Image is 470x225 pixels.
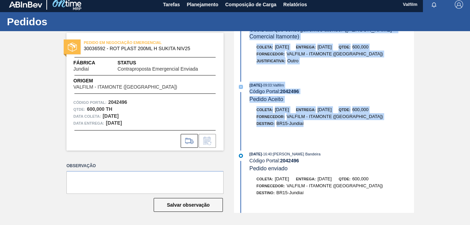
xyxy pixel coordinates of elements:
div: Ir para Composição de Carga [181,134,198,148]
span: Relatórios [283,0,307,9]
span: Destino: [256,191,275,195]
span: Origem [73,77,197,84]
span: Contraproposta Emergencial Enviada [117,66,198,72]
span: Pedido Aceito [250,96,283,102]
span: Coleta: [256,177,273,181]
span: VALFILM - ITAMONTE ([GEOGRAPHIC_DATA]) [73,84,177,90]
span: Qtde: [338,45,350,49]
img: atual [239,154,243,158]
span: [DATE] [250,152,262,156]
span: - 09:03 [262,83,272,87]
span: BR15-Jundiaí [277,190,304,195]
span: VALFILM - ITAMONTE ([GEOGRAPHIC_DATA]) [287,114,383,119]
span: Destino: [256,121,275,126]
span: PEDIDO EM NEGOCIAÇÃO EMERGENCIAL [84,39,181,46]
span: Jundiaí [73,66,89,72]
div: Informar alteração no pedido [199,134,216,148]
span: Fábrica [73,59,111,66]
span: : [PERSON_NAME] Bandeira [272,152,320,156]
span: 600,000 [352,107,369,112]
span: [DATE] [317,107,332,112]
span: Qtde: [338,177,350,181]
button: Salvar observação [154,198,223,212]
span: Data coleta: [73,113,101,120]
strong: 2042496 [280,89,299,94]
span: Entrega: [296,45,316,49]
span: Data entrega: [73,120,104,127]
span: [DATE] [317,176,332,181]
div: Código Portal: [250,89,414,94]
span: [DATE] [250,83,262,87]
strong: 2042496 [108,99,127,105]
span: 600,000 [352,44,369,49]
span: 30036592 - ROT PLAST 200ML H SUKITA NIV25 [84,46,209,51]
span: Planejamento [187,0,218,9]
span: : Valfilm [272,83,284,87]
span: - 16:40 [262,152,272,156]
span: Fornecedor: [256,184,285,188]
img: atual [239,85,243,89]
span: Código Portal: [73,99,107,106]
div: Código Portal: [250,158,414,163]
span: Status [117,59,217,66]
h1: Pedidos [7,18,130,26]
span: Entrega: [296,177,316,181]
span: Qtde: [338,108,350,112]
span: Composição de Carga [225,0,277,9]
span: Qtde : [73,106,85,113]
span: 600,000 [352,176,369,181]
span: [DATE] [275,107,289,112]
strong: [DATE] [103,113,119,119]
span: Tarefas [163,0,180,9]
span: Justificativa: [256,59,286,63]
span: Entrega: [296,108,316,112]
span: VALFILM - ITAMONTE ([GEOGRAPHIC_DATA]) [287,183,383,188]
strong: 2042496 [280,158,299,163]
span: [DATE] [275,44,289,49]
span: [DATE] [275,176,289,181]
span: [DATE] [317,44,332,49]
img: status [68,43,77,52]
span: Fornecedor: [256,115,285,119]
strong: [DATE] [106,120,122,126]
img: TNhmsLtSVTkK8tSr43FrP2fwEKptu5GPRR3wAAAABJRU5ErkJggg== [9,1,42,8]
span: Outro [287,58,299,63]
span: VALFILM - ITAMONTE ([GEOGRAPHIC_DATA]) [287,51,383,56]
span: Coleta: [256,45,273,49]
label: Observação [66,161,224,171]
span: Coleta: [256,108,273,112]
img: Logout [455,0,463,9]
span: Fornecedor: [256,52,285,56]
span: BR15-Jundiaí [277,121,304,126]
strong: 600,000 TH [87,106,112,112]
span: Pedido enviado [250,165,288,171]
